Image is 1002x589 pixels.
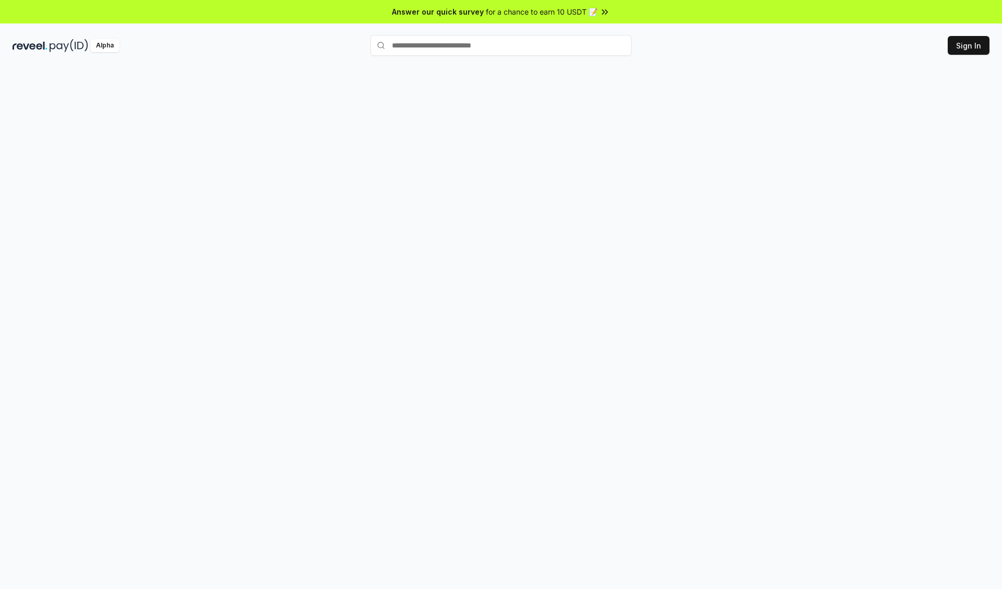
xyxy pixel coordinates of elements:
img: reveel_dark [13,39,47,52]
span: Answer our quick survey [392,6,484,17]
div: Alpha [90,39,120,52]
img: pay_id [50,39,88,52]
span: for a chance to earn 10 USDT 📝 [486,6,598,17]
button: Sign In [948,36,989,55]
